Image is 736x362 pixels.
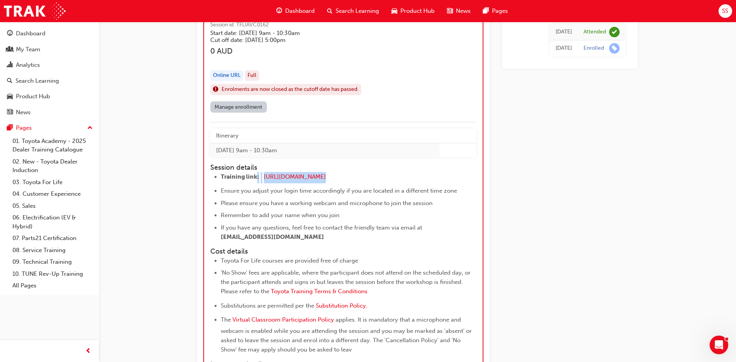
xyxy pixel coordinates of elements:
[264,173,326,180] a: [URL][DOMAIN_NAME]
[221,187,457,194] span: Ensure you adjust your login time accordingly if you are located in a different time zone
[316,302,367,309] a: Substitution Policy.
[447,6,453,16] span: news-icon
[7,125,13,132] span: pages-icon
[710,336,728,354] iframe: Intercom live chat
[609,27,620,37] span: learningRecordVerb_ATTEND-icon
[556,44,572,53] div: Wed Oct 26 2022 00:00:00 GMT+1000 (Australian Eastern Standard Time)
[221,224,422,231] span: If you have any questions, feel free to contact the friendly team via email at
[221,257,358,264] span: Toyota For Life courses are provided free of charge
[9,280,96,292] a: All Pages
[213,85,218,95] span: exclaim-icon
[210,47,412,56] h3: 0 AUD
[85,346,91,356] span: prev-icon
[7,62,13,69] span: chart-icon
[271,288,367,295] a: Toyota Training Terms & Conditions
[16,29,45,38] div: Dashboard
[456,7,471,16] span: News
[276,6,282,16] span: guage-icon
[16,108,31,117] div: News
[556,28,572,37] div: Wed Nov 09 2022 00:00:00 GMT+1000 (Australian Eastern Standard Time)
[210,164,462,172] h4: Session details
[210,37,400,44] h5: Cut off date: [DATE] 5:00pm
[210,30,400,37] h5: Start date: [DATE] 9am - 10:30am
[441,3,477,19] a: news-iconNews
[16,92,50,101] div: Product Hub
[719,4,732,18] button: SS
[9,244,96,256] a: 08. Service Training
[232,316,334,323] a: Virtual Classroom Participation Policy
[321,3,385,19] a: search-iconSearch Learning
[9,212,96,232] a: 06. Electrification (EV & Hybrid)
[4,2,66,20] img: Trak
[3,89,96,104] a: Product Hub
[3,25,96,121] button: DashboardMy TeamAnalyticsSearch LearningProduct HubNews
[87,123,93,133] span: up-icon
[385,3,441,19] a: car-iconProduct Hub
[7,30,13,37] span: guage-icon
[221,316,231,323] span: The
[7,109,13,116] span: news-icon
[222,85,358,94] span: Enrolments are now closed as the cutoff date has passed.
[3,121,96,135] button: Pages
[285,7,315,16] span: Dashboard
[9,232,96,244] a: 07. Parts21 Certification
[16,124,32,132] div: Pages
[221,302,314,309] span: Substitutions are permitted per the
[9,156,96,176] a: 02. New - Toyota Dealer Induction
[7,46,13,53] span: people-icon
[9,135,96,156] a: 01. Toyota Academy - 2025 Dealer Training Catalogue
[221,269,472,295] span: 'No Show' fees are applicable, where the participant does not attend on the scheduled day, or the...
[9,268,96,280] a: 10. TUNE Rev-Up Training
[210,6,476,116] button: Toyota For Life In Action - Virtual ClassroomSession id: TFLIAVC0162Start date: [DATE] 9am - 10:3...
[16,77,59,85] div: Search Learning
[492,7,508,16] span: Pages
[210,143,440,157] td: [DATE] 9am - 10:30am
[7,78,12,85] span: search-icon
[3,74,96,88] a: Search Learning
[400,7,435,16] span: Product Hub
[210,247,476,256] h4: Cost details
[609,43,620,54] span: learningRecordVerb_ENROLL-icon
[210,21,412,30] span: Session id: TFLIAVC0162
[3,26,96,41] a: Dashboard
[3,42,96,57] a: My Team
[221,200,433,207] span: Please ensure you have a working webcam and microphone to join the session
[9,256,96,268] a: 09. Technical Training
[391,6,397,16] span: car-icon
[483,6,489,16] span: pages-icon
[3,58,96,72] a: Analytics
[584,28,606,36] div: Attended
[210,129,440,143] th: Itinerary
[210,101,267,113] a: Manage enrollment
[722,7,728,16] span: SS
[3,105,96,120] a: News
[584,45,604,52] div: Enrolled
[221,173,259,180] span: Training link:
[9,188,96,200] a: 04. Customer Experience
[327,6,332,16] span: search-icon
[221,316,473,353] span: applies. It is mandatory that a microphone and webcam is enabled while you are attending the sess...
[7,93,13,100] span: car-icon
[221,233,324,240] span: [EMAIL_ADDRESS][DOMAIN_NAME]
[9,200,96,212] a: 05. Sales
[245,70,259,81] div: Full
[16,61,40,70] div: Analytics
[270,3,321,19] a: guage-iconDashboard
[336,7,379,16] span: Search Learning
[9,176,96,188] a: 03. Toyota For Life
[210,70,243,81] div: Online URL
[221,212,339,219] span: Remember to add your name when you join
[477,3,514,19] a: pages-iconPages
[16,45,40,54] div: My Team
